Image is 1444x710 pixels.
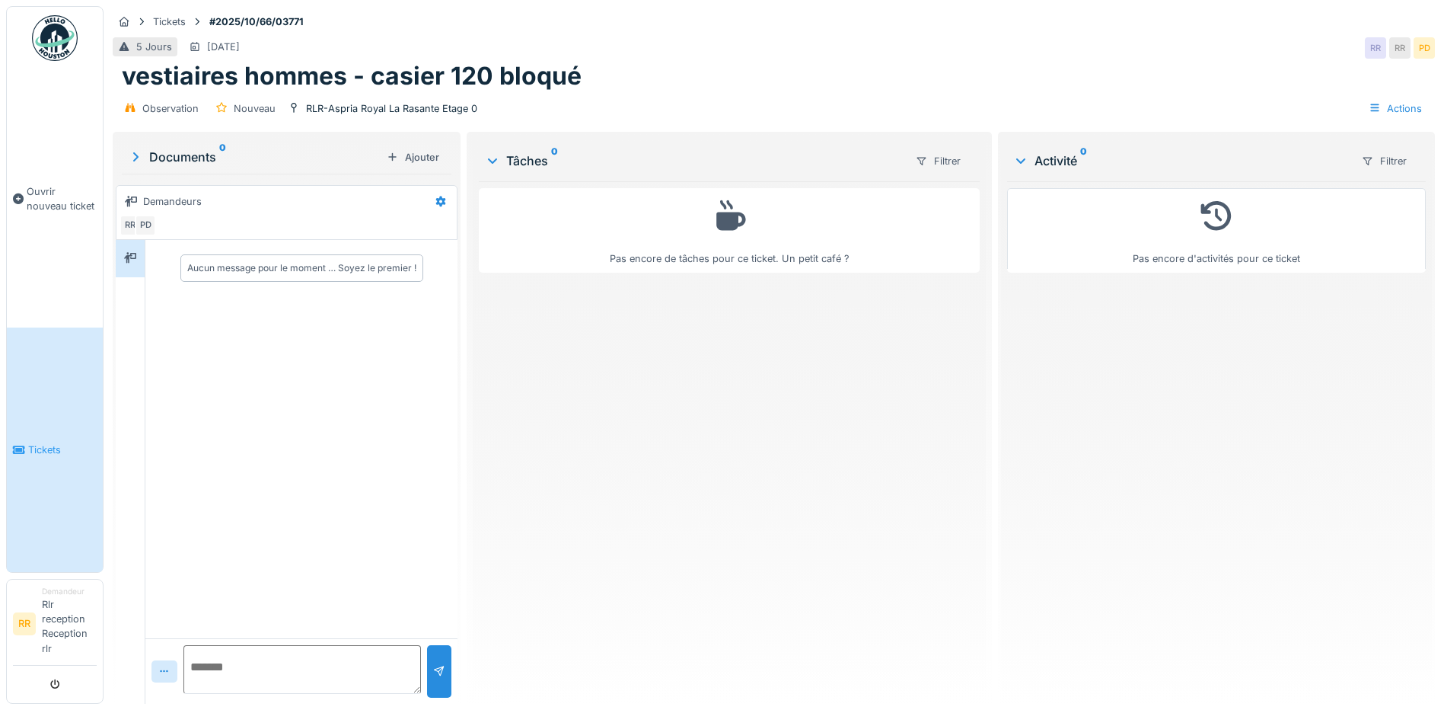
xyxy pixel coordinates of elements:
[122,62,582,91] h1: vestiaires hommes - casier 120 bloqué
[203,14,310,29] strong: #2025/10/66/03771
[234,101,276,116] div: Nouveau
[135,215,156,236] div: PD
[7,69,103,328] a: Ouvrir nouveau ticket
[7,328,103,571] a: Tickets
[489,195,970,266] div: Pas encore de tâches pour ce ticket. Un petit café ?
[187,261,416,275] div: Aucun message pour le moment … Soyez le premier !
[1013,152,1349,170] div: Activité
[153,14,186,29] div: Tickets
[27,184,97,213] span: Ouvrir nouveau ticket
[1365,37,1386,59] div: RR
[1080,152,1087,170] sup: 0
[909,150,967,172] div: Filtrer
[143,194,202,209] div: Demandeurs
[306,101,477,116] div: RLR-Aspria Royal La Rasante Etage 0
[42,586,97,662] li: Rlr reception Reception rlr
[1414,37,1435,59] div: PD
[219,148,226,166] sup: 0
[1355,150,1414,172] div: Filtrer
[28,443,97,457] span: Tickets
[1362,98,1429,120] div: Actions
[1017,195,1416,266] div: Pas encore d'activités pour ce ticket
[13,612,36,635] li: RR
[1389,37,1411,59] div: RR
[207,40,240,54] div: [DATE]
[32,15,78,61] img: Badge_color-CXgf-gQk.svg
[485,152,903,170] div: Tâches
[13,586,97,666] a: RR DemandeurRlr reception Reception rlr
[136,40,172,54] div: 5 Jours
[381,147,445,168] div: Ajouter
[551,152,558,170] sup: 0
[128,148,381,166] div: Documents
[120,215,141,236] div: RR
[42,586,97,597] div: Demandeur
[142,101,199,116] div: Observation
